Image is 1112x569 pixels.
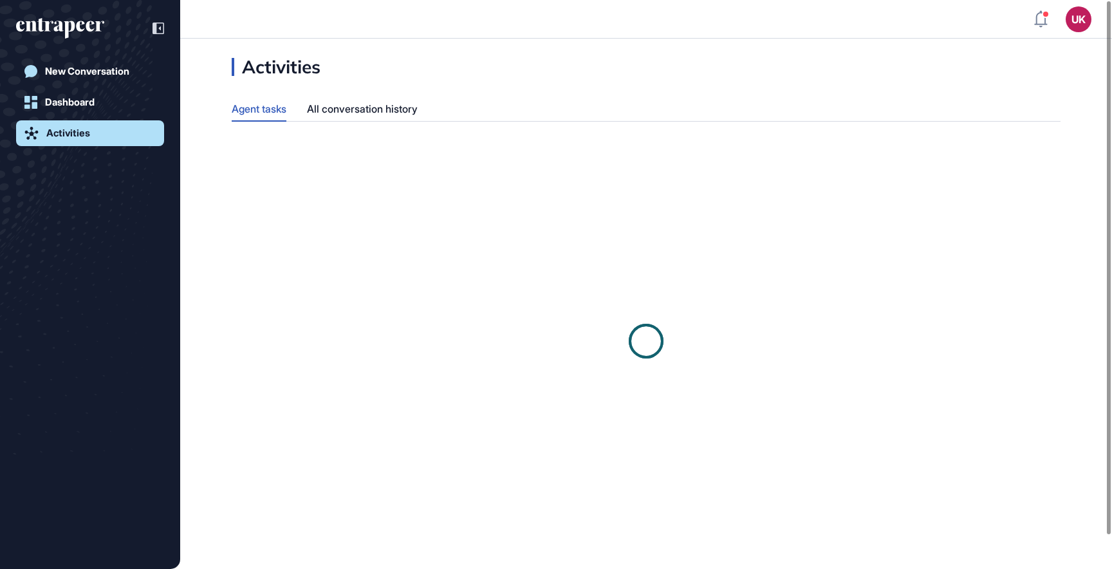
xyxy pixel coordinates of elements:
a: Activities [16,120,164,146]
div: Activities [232,58,320,76]
div: Agent tasks [232,97,286,120]
a: New Conversation [16,59,164,84]
div: Dashboard [45,97,95,108]
a: Dashboard [16,89,164,115]
button: UK [1066,6,1091,32]
div: New Conversation [45,66,129,77]
div: entrapeer-logo [16,18,104,39]
div: All conversation history [307,97,418,122]
div: Activities [46,127,90,139]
